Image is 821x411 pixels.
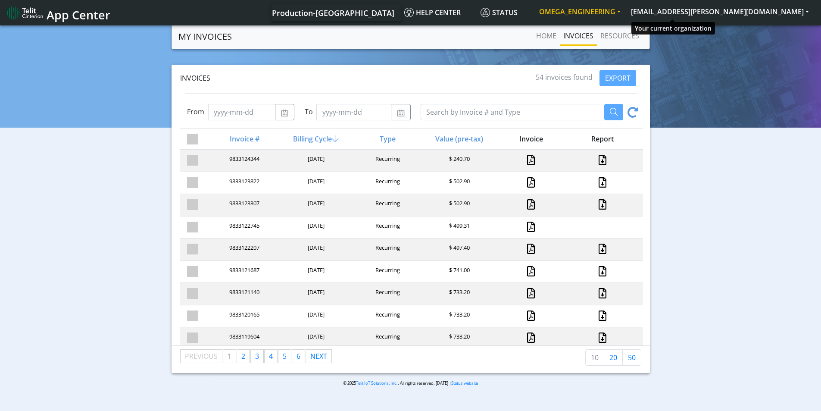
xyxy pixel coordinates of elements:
[178,28,232,45] a: MY INVOICES
[494,134,566,144] div: Invoice
[279,134,351,144] div: Billing Cycle
[269,351,273,361] span: 4
[351,199,423,211] div: Recurring
[481,8,518,17] span: Status
[228,351,231,361] span: 1
[351,244,423,255] div: Recurring
[279,266,351,278] div: [DATE]
[180,73,210,83] span: Invoices
[306,350,331,363] a: Next page
[316,104,391,120] input: yyyy-mm-dd
[279,311,351,322] div: [DATE]
[351,311,423,322] div: Recurring
[281,110,289,116] img: calendar.svg
[396,110,405,116] img: calendar.svg
[631,22,715,35] div: Your current organization
[423,155,494,166] div: $ 240.70
[208,222,279,233] div: 9833122745
[351,177,423,189] div: Recurring
[255,351,259,361] span: 3
[297,351,300,361] span: 6
[279,333,351,344] div: [DATE]
[351,155,423,166] div: Recurring
[208,104,275,120] input: yyyy-mm-dd
[208,311,279,322] div: 9833120165
[208,333,279,344] div: 9833119604
[599,70,636,86] button: EXPORT
[208,244,279,255] div: 9833122207
[423,266,494,278] div: $ 741.00
[597,27,643,44] a: RESOURCES
[622,349,641,366] a: 50
[356,380,398,386] a: Telit IoT Solutions, Inc.
[404,8,461,17] span: Help center
[279,199,351,211] div: [DATE]
[185,351,218,361] span: Previous
[208,134,279,144] div: Invoice #
[208,266,279,278] div: 9833121687
[351,222,423,233] div: Recurring
[477,4,534,21] a: Status
[423,134,494,144] div: Value (pre-tax)
[241,351,245,361] span: 2
[423,288,494,300] div: $ 733.20
[212,380,609,386] p: © 2025 . All rights reserved. [DATE] |
[423,177,494,189] div: $ 502.90
[208,177,279,189] div: 9833123822
[283,351,287,361] span: 5
[536,72,593,82] span: 54 invoices found
[533,27,560,44] a: Home
[279,222,351,233] div: [DATE]
[423,333,494,344] div: $ 733.20
[481,8,490,17] img: status.svg
[401,4,477,21] a: Help center
[279,288,351,300] div: [DATE]
[404,8,414,17] img: knowledge.svg
[208,199,279,211] div: 9833123307
[47,7,110,23] span: App Center
[423,311,494,322] div: $ 733.20
[423,244,494,255] div: $ 497.40
[423,199,494,211] div: $ 502.90
[451,380,478,386] a: Status website
[351,288,423,300] div: Recurring
[7,6,43,20] img: logo-telit-cinterion-gw-new.png
[279,155,351,166] div: [DATE]
[351,333,423,344] div: Recurring
[566,134,637,144] div: Report
[305,107,313,117] label: To
[421,104,604,120] input: Search by Invoice # and Type
[187,107,204,117] label: From
[279,177,351,189] div: [DATE]
[351,266,423,278] div: Recurring
[560,27,597,44] a: INVOICES
[208,288,279,300] div: 9833121140
[423,222,494,233] div: $ 499.31
[351,134,423,144] div: Type
[7,3,109,22] a: App Center
[180,349,332,363] ul: Pagination
[208,155,279,166] div: 9833124344
[626,4,814,19] button: [EMAIL_ADDRESS][PERSON_NAME][DOMAIN_NAME]
[279,244,351,255] div: [DATE]
[604,349,623,366] a: 20
[534,4,626,19] button: OMEGA_ENGINEERING
[272,4,394,21] a: Your current platform instance
[272,8,394,18] span: Production-[GEOGRAPHIC_DATA]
